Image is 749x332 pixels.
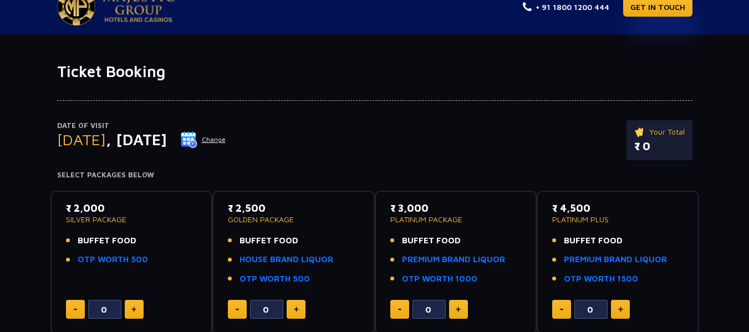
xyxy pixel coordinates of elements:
span: BUFFET FOOD [240,234,298,247]
img: minus [236,309,239,310]
span: , [DATE] [106,130,167,149]
a: + 91 1800 1200 444 [523,1,609,13]
p: ₹ 4,500 [552,201,684,216]
img: ticket [634,126,646,138]
p: ₹ 0 [634,138,685,155]
p: Date of Visit [57,120,226,131]
a: OTP WORTH 1000 [402,273,477,285]
a: HOUSE BRAND LIQUOR [240,253,333,266]
a: PREMIUM BRAND LIQUOR [402,253,505,266]
span: BUFFET FOOD [78,234,136,247]
p: ₹ 2,500 [228,201,359,216]
img: minus [398,309,401,310]
p: Your Total [634,126,685,138]
button: Change [180,131,226,149]
p: SILVER PACKAGE [66,216,197,223]
img: minus [560,309,563,310]
a: OTP WORTH 1500 [564,273,638,285]
a: OTP WORTH 500 [240,273,310,285]
p: ₹ 2,000 [66,201,197,216]
p: ₹ 3,000 [390,201,522,216]
h4: Select Packages Below [57,171,692,180]
a: PREMIUM BRAND LIQUOR [564,253,667,266]
p: PLATINUM PACKAGE [390,216,522,223]
h1: Ticket Booking [57,62,692,81]
span: [DATE] [57,130,106,149]
a: OTP WORTH 500 [78,253,148,266]
span: BUFFET FOOD [564,234,623,247]
img: plus [618,307,623,312]
img: plus [131,307,136,312]
span: BUFFET FOOD [402,234,461,247]
img: plus [456,307,461,312]
img: plus [294,307,299,312]
p: GOLDEN PACKAGE [228,216,359,223]
img: minus [74,309,77,310]
p: PLATINUM PLUS [552,216,684,223]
